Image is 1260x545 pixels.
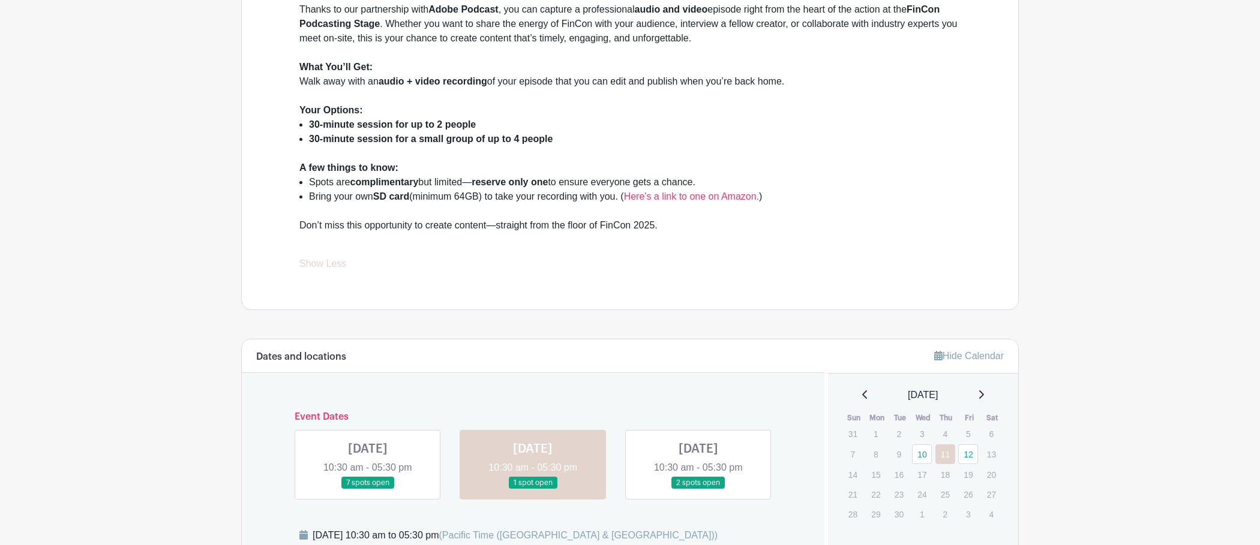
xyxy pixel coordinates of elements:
[843,485,863,504] p: 21
[981,412,1004,424] th: Sat
[256,351,346,363] h6: Dates and locations
[285,411,781,423] h6: Event Dates
[935,444,955,464] a: 11
[299,4,940,29] strong: FinCon Podcasting Stage
[309,175,961,189] li: Spots are but limited— to ensure everyone gets a chance.
[866,445,886,463] p: 8
[935,465,955,484] p: 18
[908,388,938,402] span: [DATE]
[958,444,978,464] a: 12
[935,485,955,504] p: 25
[373,191,409,201] strong: SD card
[624,191,759,201] a: Here's a link to one on Amazon.
[889,445,909,463] p: 9
[912,465,932,484] p: 17
[982,465,1001,484] p: 20
[865,412,889,424] th: Mon
[982,505,1001,523] p: 4
[958,424,978,443] p: 5
[843,505,863,523] p: 28
[299,60,961,103] div: Walk away with an of your episode that you can edit and publish when you’re back home.
[472,177,548,187] strong: reserve only one
[911,412,935,424] th: Wed
[958,485,978,504] p: 26
[843,465,863,484] p: 14
[958,465,978,484] p: 19
[982,485,1001,504] p: 27
[299,258,346,273] a: Show Less
[982,445,1001,463] p: 13
[935,505,955,523] p: 2
[635,4,708,14] strong: audio and video
[866,424,886,443] p: 1
[428,4,498,14] strong: Adobe Podcast
[934,351,1004,361] a: Hide Calendar
[889,412,912,424] th: Tue
[982,424,1001,443] p: 6
[912,444,932,464] a: 10
[958,505,978,523] p: 3
[309,134,553,144] strong: 30-minute session for a small group of up to 4 people
[843,424,863,443] p: 31
[843,445,863,463] p: 7
[313,528,718,543] div: [DATE] 10:30 am to 05:30 pm
[379,76,487,86] strong: audio + video recording
[889,424,909,443] p: 2
[889,505,909,523] p: 30
[866,465,886,484] p: 15
[299,218,961,247] div: Don’t miss this opportunity to create content—straight from the floor of FinCon 2025.
[912,505,932,523] p: 1
[299,62,373,72] strong: What You’ll Get:
[935,424,955,443] p: 4
[866,505,886,523] p: 29
[309,189,961,218] li: Bring your own (minimum 64GB) to take your recording with you. ( )
[912,485,932,504] p: 24
[439,530,718,540] span: (Pacific Time ([GEOGRAPHIC_DATA] & [GEOGRAPHIC_DATA]))
[299,2,961,60] div: Thanks to our partnership with , you can capture a professional episode right from the heart of t...
[912,424,932,443] p: 3
[958,412,981,424] th: Fri
[866,485,886,504] p: 22
[842,412,866,424] th: Sun
[309,119,476,130] strong: 30-minute session for up to 2 people
[889,485,909,504] p: 23
[889,465,909,484] p: 16
[935,412,958,424] th: Thu
[299,162,398,173] strong: A few things to know:
[350,177,418,187] strong: complimentary
[299,105,362,115] strong: Your Options:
